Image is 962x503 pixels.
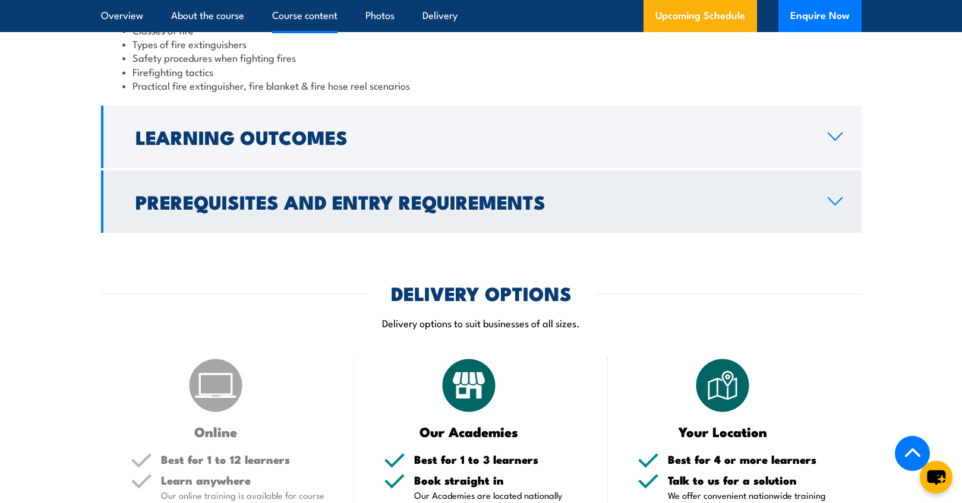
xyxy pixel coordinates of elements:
li: Practical fire extinguisher, fire blanket & fire hose reel scenarios [122,78,840,92]
a: Prerequisites and Entry Requirements [101,170,862,233]
h2: DELIVERY OPTIONS [391,284,572,301]
li: Safety procedures when fighting fires [122,50,840,64]
li: Types of fire extinguishers [122,37,840,50]
h3: Online [131,425,301,438]
h5: Best for 4 or more learners [668,454,832,465]
h5: Best for 1 to 12 learners [161,454,325,465]
h5: Book straight in [414,474,578,486]
button: chat-button [920,461,952,493]
h2: Prerequisites and Entry Requirements [135,193,809,210]
li: Firefighting tactics [122,65,840,78]
p: Delivery options to suit businesses of all sizes. [101,316,862,330]
h3: Our Academies [384,425,554,438]
h2: Learning Outcomes [135,128,809,145]
h5: Learn anywhere [161,474,325,486]
h5: Best for 1 to 3 learners [414,454,578,465]
h3: Your Location [638,425,808,438]
a: Learning Outcomes [101,106,862,168]
h5: Talk to us for a solution [668,474,832,486]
